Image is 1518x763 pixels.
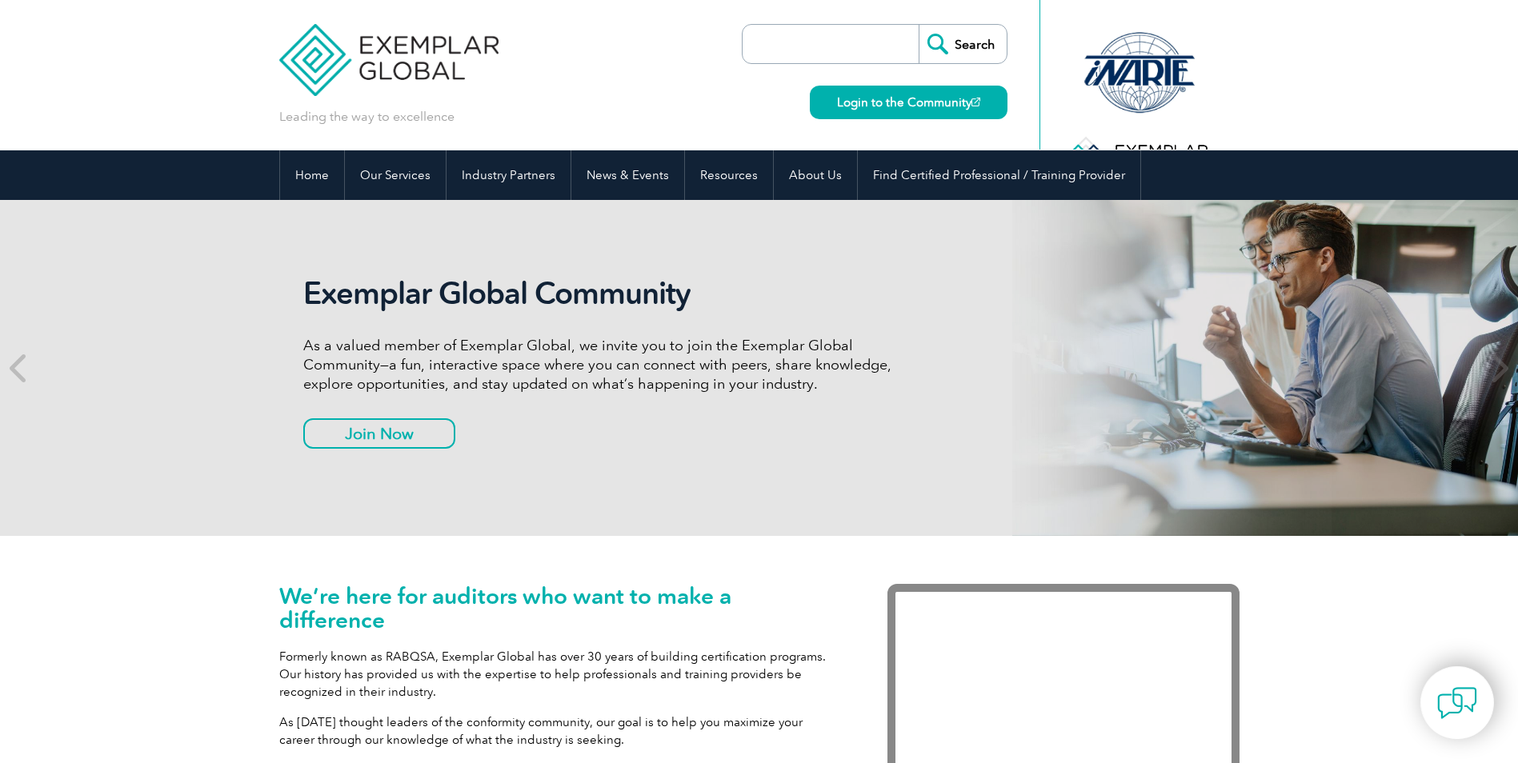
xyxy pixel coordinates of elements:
p: As a valued member of Exemplar Global, we invite you to join the Exemplar Global Community—a fun,... [303,336,903,393]
a: Industry Partners [447,150,571,200]
a: About Us [774,150,857,200]
a: Login to the Community [810,86,1007,119]
img: open_square.png [971,98,980,106]
p: Leading the way to excellence [279,108,455,126]
a: Resources [685,150,773,200]
a: Our Services [345,150,446,200]
a: Home [280,150,344,200]
a: Join Now [303,418,455,449]
a: Find Certified Professional / Training Provider [858,150,1140,200]
p: Formerly known as RABQSA, Exemplar Global has over 30 years of building certification programs. O... [279,648,839,701]
img: contact-chat.png [1437,683,1477,723]
input: Search [919,25,1007,63]
h1: We’re here for auditors who want to make a difference [279,584,839,632]
a: News & Events [571,150,684,200]
p: As [DATE] thought leaders of the conformity community, our goal is to help you maximize your care... [279,713,839,749]
h2: Exemplar Global Community [303,275,903,312]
